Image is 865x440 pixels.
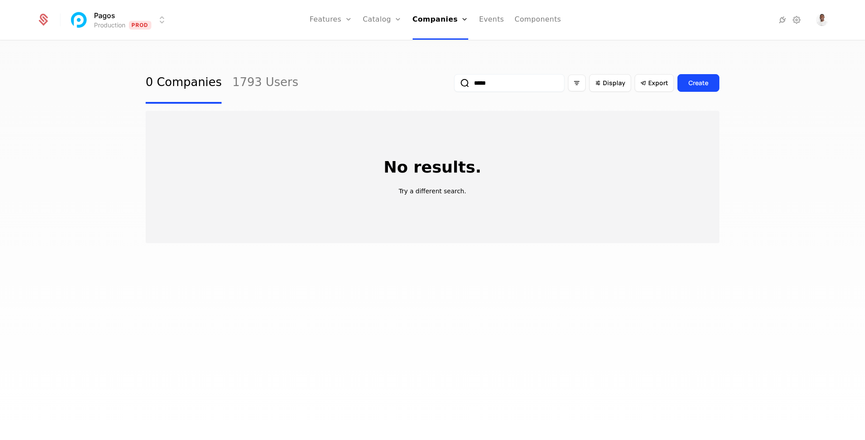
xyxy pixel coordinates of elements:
[232,62,298,104] a: 1793 Users
[129,21,151,30] span: Prod
[635,74,674,92] button: Export
[677,74,719,92] button: Create
[399,187,466,196] p: Try a different search.
[791,15,802,25] a: Settings
[777,15,788,25] a: Integrations
[71,10,167,30] button: Select environment
[68,9,90,30] img: Pagos
[603,79,625,87] span: Display
[816,14,828,26] img: LJ Durante
[688,79,708,87] div: Create
[648,79,668,87] span: Export
[568,75,586,91] button: Filter options
[816,14,828,26] button: Open user button
[589,74,631,92] button: Display
[94,21,125,30] div: Production
[384,158,481,176] p: No results.
[94,10,115,21] span: Pagos
[146,62,222,104] a: 0 Companies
